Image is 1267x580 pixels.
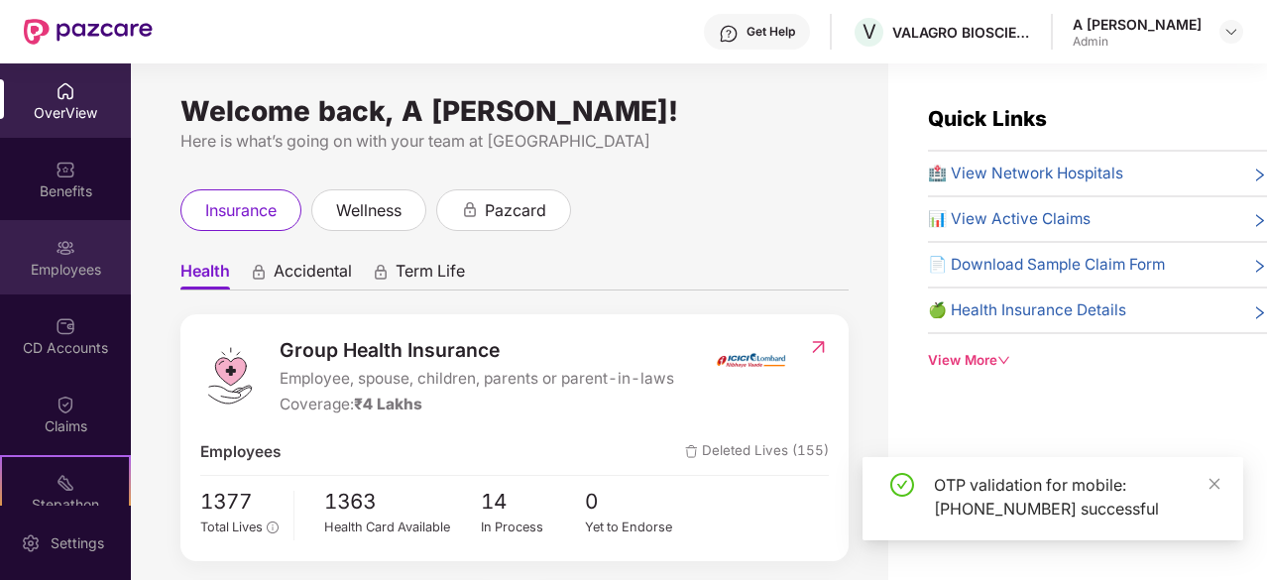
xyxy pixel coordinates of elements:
[808,337,829,357] img: RedirectIcon
[892,23,1031,42] div: VALAGRO BIOSCIENCES
[1223,24,1239,40] img: svg+xml;base64,PHN2ZyBpZD0iRHJvcGRvd24tMzJ4MzIiIHhtbG5zPSJodHRwOi8vd3d3LnczLm9yZy8yMDAwL3N2ZyIgd2...
[200,486,279,519] span: 1377
[336,198,402,223] span: wellness
[481,518,586,537] div: In Process
[1252,211,1267,231] span: right
[56,473,75,493] img: svg+xml;base64,PHN2ZyB4bWxucz0iaHR0cDovL3d3dy53My5vcmcvMjAwMC9zdmciIHdpZHRoPSIyMSIgaGVpZ2h0PSIyMC...
[274,261,352,290] span: Accidental
[267,522,278,532] span: info-circle
[1073,34,1202,50] div: Admin
[1073,15,1202,34] div: A [PERSON_NAME]
[280,367,674,391] span: Employee, spouse, children, parents or parent-in-laws
[928,298,1126,322] span: 🍏 Health Insurance Details
[354,395,422,413] span: ₹4 Lakhs
[928,350,1267,371] div: View More
[205,198,277,223] span: insurance
[372,263,390,281] div: animation
[56,316,75,336] img: svg+xml;base64,PHN2ZyBpZD0iQ0RfQWNjb3VudHMiIGRhdGEtbmFtZT0iQ0QgQWNjb3VudHMiIHhtbG5zPSJodHRwOi8vd3...
[481,486,586,519] span: 14
[200,520,263,534] span: Total Lives
[324,518,481,537] div: Health Card Available
[719,24,739,44] img: svg+xml;base64,PHN2ZyBpZD0iSGVscC0zMngzMiIgeG1sbnM9Imh0dHA6Ly93d3cudzMub3JnLzIwMDAvc3ZnIiB3aWR0aD...
[928,106,1047,131] span: Quick Links
[56,81,75,101] img: svg+xml;base64,PHN2ZyBpZD0iSG9tZSIgeG1sbnM9Imh0dHA6Ly93d3cudzMub3JnLzIwMDAvc3ZnIiB3aWR0aD0iMjAiIG...
[180,129,849,154] div: Here is what’s going on with your team at [GEOGRAPHIC_DATA]
[685,445,698,458] img: deleteIcon
[1252,257,1267,277] span: right
[21,533,41,553] img: svg+xml;base64,PHN2ZyBpZD0iU2V0dGluZy0yMHgyMCIgeG1sbnM9Imh0dHA6Ly93d3cudzMub3JnLzIwMDAvc3ZnIiB3aW...
[324,486,481,519] span: 1363
[585,486,690,519] span: 0
[585,518,690,537] div: Yet to Endorse
[714,335,788,385] img: insurerIcon
[56,395,75,414] img: svg+xml;base64,PHN2ZyBpZD0iQ2xhaW0iIHhtbG5zPSJodHRwOi8vd3d3LnczLm9yZy8yMDAwL3N2ZyIgd2lkdGg9IjIwIi...
[928,207,1091,231] span: 📊 View Active Claims
[863,20,876,44] span: V
[396,261,465,290] span: Term Life
[200,346,260,406] img: logo
[250,263,268,281] div: animation
[928,162,1123,185] span: 🏥 View Network Hospitals
[928,253,1165,277] span: 📄 Download Sample Claim Form
[180,103,849,119] div: Welcome back, A [PERSON_NAME]!
[180,261,230,290] span: Health
[890,473,914,497] span: check-circle
[1208,477,1221,491] span: close
[1252,166,1267,185] span: right
[45,533,110,553] div: Settings
[485,198,546,223] span: pazcard
[461,200,479,218] div: animation
[2,495,129,515] div: Stepathon
[685,440,829,464] span: Deleted Lives (155)
[280,393,674,416] div: Coverage:
[1252,302,1267,322] span: right
[200,440,281,464] span: Employees
[934,473,1219,521] div: OTP validation for mobile: [PHONE_NUMBER] successful
[56,160,75,179] img: svg+xml;base64,PHN2ZyBpZD0iQmVuZWZpdHMiIHhtbG5zPSJodHRwOi8vd3d3LnczLm9yZy8yMDAwL3N2ZyIgd2lkdGg9Ij...
[56,238,75,258] img: svg+xml;base64,PHN2ZyBpZD0iRW1wbG95ZWVzIiB4bWxucz0iaHR0cDovL3d3dy53My5vcmcvMjAwMC9zdmciIHdpZHRoPS...
[747,24,795,40] div: Get Help
[24,19,153,45] img: New Pazcare Logo
[280,335,674,365] span: Group Health Insurance
[997,354,1010,367] span: down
